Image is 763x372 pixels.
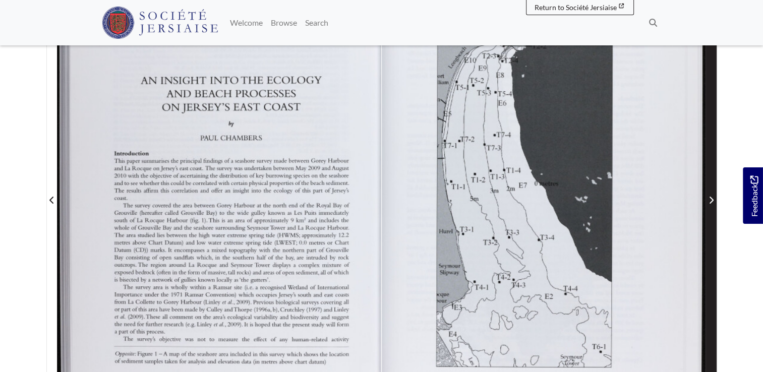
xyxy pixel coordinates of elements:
span: Return to Société Jersiaise [535,3,617,12]
span: Feedback [748,176,760,217]
a: Welcome [226,13,267,33]
a: Search [301,13,332,33]
a: Would you like to provide feedback? [743,167,763,224]
img: Société Jersiaise [102,7,218,39]
a: Société Jersiaise logo [102,4,218,41]
a: Browse [267,13,301,33]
